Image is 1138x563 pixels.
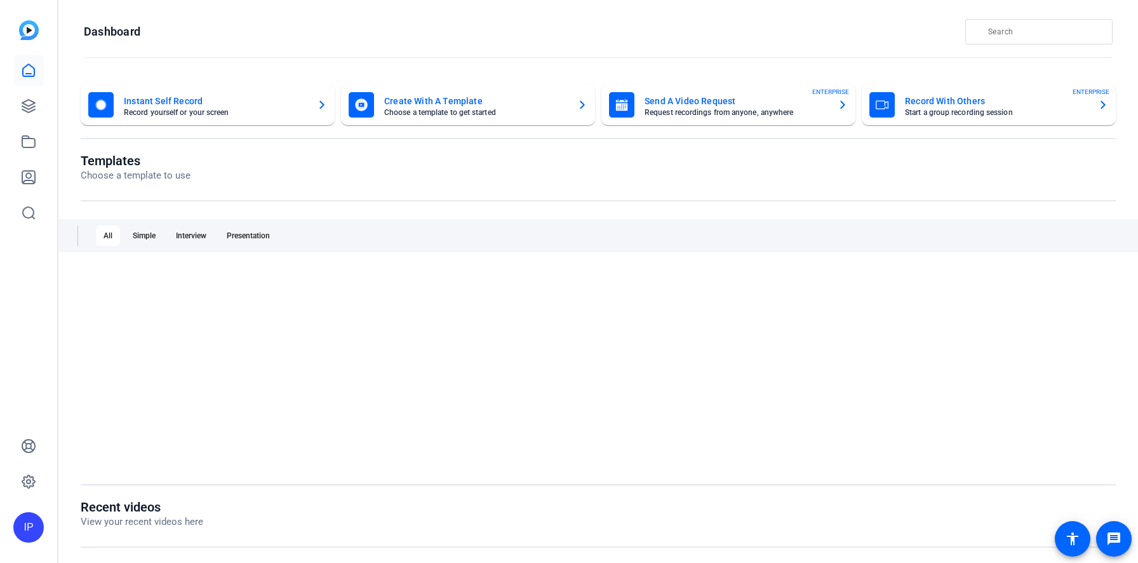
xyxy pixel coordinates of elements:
mat-card-subtitle: Start a group recording session [905,109,1088,116]
button: Create With A TemplateChoose a template to get started [341,85,595,125]
mat-icon: accessibility [1065,531,1080,546]
div: Simple [125,226,163,246]
input: Search [988,24,1102,39]
mat-card-title: Send A Video Request [645,93,827,109]
mat-card-subtitle: Request recordings from anyone, anywhere [645,109,827,116]
p: Choose a template to use [81,168,191,183]
h1: Dashboard [84,24,140,39]
div: Interview [168,226,214,246]
span: ENTERPRISE [1073,87,1109,97]
mat-card-title: Create With A Template [384,93,567,109]
span: ENTERPRISE [812,87,849,97]
button: Record With OthersStart a group recording sessionENTERPRISE [862,85,1116,125]
div: IP [13,512,44,543]
p: View your recent videos here [81,515,203,529]
button: Send A Video RequestRequest recordings from anyone, anywhereENTERPRISE [601,85,855,125]
img: blue-gradient.svg [19,20,39,40]
mat-card-subtitle: Record yourself or your screen [124,109,307,116]
h1: Templates [81,153,191,168]
mat-card-subtitle: Choose a template to get started [384,109,567,116]
mat-card-title: Instant Self Record [124,93,307,109]
div: Presentation [219,226,278,246]
button: Instant Self RecordRecord yourself or your screen [81,85,335,125]
div: All [96,226,120,246]
mat-icon: message [1106,531,1121,546]
h1: Recent videos [81,499,203,515]
mat-card-title: Record With Others [905,93,1088,109]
